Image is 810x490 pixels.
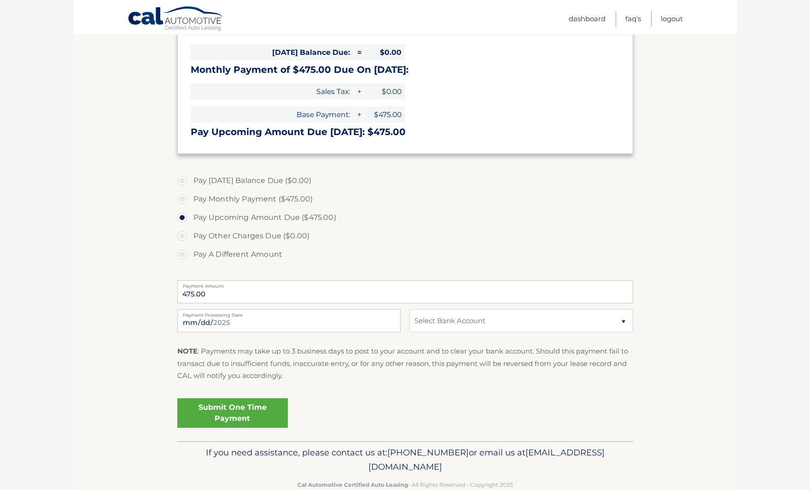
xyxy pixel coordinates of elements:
span: [DATE] Balance Due: [191,44,354,60]
a: Cal Automotive [128,6,224,33]
a: FAQ's [625,11,641,26]
strong: NOTE [177,347,198,355]
label: Pay Upcoming Amount Due ($475.00) [177,208,633,227]
span: [PHONE_NUMBER] [387,447,469,458]
a: Submit One Time Payment [177,398,288,428]
strong: Cal Automotive Certified Auto Leasing [297,481,408,488]
label: Payment Amount [177,280,633,288]
span: $0.00 [364,83,405,100]
span: + [354,83,363,100]
a: Logout [661,11,683,26]
label: Payment Processing Date [177,309,401,317]
label: Pay [DATE] Balance Due ($0.00) [177,171,633,190]
span: Base Payment: [191,106,354,123]
label: Pay Monthly Payment ($475.00) [177,190,633,208]
p: : Payments may take up to 3 business days to post to your account and to clear your bank account.... [177,345,633,382]
span: Sales Tax: [191,83,354,100]
h3: Monthly Payment of $475.00 Due On [DATE]: [191,64,620,76]
h3: Pay Upcoming Amount Due [DATE]: $475.00 [191,126,620,138]
input: Payment Amount [177,280,633,303]
span: $0.00 [364,44,405,60]
p: If you need assistance, please contact us at: or email us at [183,445,627,475]
span: = [354,44,363,60]
span: $475.00 [364,106,405,123]
label: Pay A Different Amount [177,245,633,264]
input: Payment Date [177,309,401,332]
a: Dashboard [569,11,606,26]
label: Pay Other Charges Due ($0.00) [177,227,633,245]
p: - All Rights Reserved - Copyright 2025 [183,480,627,490]
span: + [354,106,363,123]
